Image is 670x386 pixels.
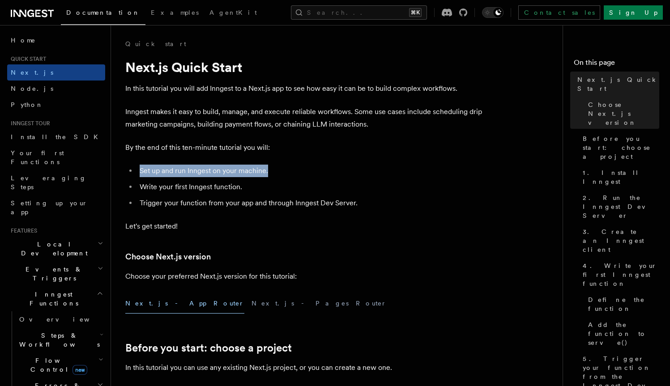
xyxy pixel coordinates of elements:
[66,9,140,16] span: Documentation
[16,352,105,378] button: Flow Controlnew
[125,342,292,354] a: Before you start: choose a project
[11,133,103,140] span: Install the SDK
[409,8,422,17] kbd: ⌘K
[7,170,105,195] a: Leveraging Steps
[7,195,105,220] a: Setting up your app
[137,181,483,193] li: Write your first Inngest function.
[579,131,659,165] a: Before you start: choose a project
[579,224,659,258] a: 3. Create an Inngest client
[583,134,659,161] span: Before you start: choose a project
[125,39,186,48] a: Quick start
[7,290,97,308] span: Inngest Functions
[125,250,211,263] a: Choose Next.js version
[604,5,663,20] a: Sign Up
[579,258,659,292] a: 4. Write your first Inngest function
[11,174,86,191] span: Leveraging Steps
[11,69,53,76] span: Next.js
[7,240,98,258] span: Local Development
[585,317,659,351] a: Add the function to serve()
[151,9,199,16] span: Examples
[19,316,111,323] span: Overview
[574,72,659,97] a: Next.js Quick Start
[61,3,145,25] a: Documentation
[11,199,88,216] span: Setting up your app
[7,81,105,97] a: Node.js
[7,32,105,48] a: Home
[585,292,659,317] a: Define the function
[11,149,64,165] span: Your first Functions
[137,197,483,209] li: Trigger your function from your app and through Inngest Dev Server.
[125,59,483,75] h1: Next.js Quick Start
[579,190,659,224] a: 2. Run the Inngest Dev Server
[11,101,43,108] span: Python
[7,286,105,311] button: Inngest Functions
[16,327,105,352] button: Steps & Workflows
[588,320,659,347] span: Add the function to serve()
[7,129,105,145] a: Install the SDK
[518,5,600,20] a: Contact sales
[583,168,659,186] span: 1. Install Inngest
[585,97,659,131] a: Choose Next.js version
[7,97,105,113] a: Python
[7,261,105,286] button: Events & Triggers
[583,227,659,254] span: 3. Create an Inngest client
[7,64,105,81] a: Next.js
[125,220,483,233] p: Let's get started!
[125,361,483,374] p: In this tutorial you can use any existing Next.js project, or you can create a new one.
[125,293,244,314] button: Next.js - App Router
[16,331,100,349] span: Steps & Workflows
[7,236,105,261] button: Local Development
[7,120,50,127] span: Inngest tour
[73,365,87,375] span: new
[16,311,105,327] a: Overview
[11,85,53,92] span: Node.js
[137,165,483,177] li: Set up and run Inngest on your machine.
[583,261,659,288] span: 4. Write your first Inngest function
[16,356,98,374] span: Flow Control
[125,82,483,95] p: In this tutorial you will add Inngest to a Next.js app to see how easy it can be to build complex...
[209,9,257,16] span: AgentKit
[204,3,262,24] a: AgentKit
[125,106,483,131] p: Inngest makes it easy to build, manage, and execute reliable workflows. Some use cases include sc...
[125,270,483,283] p: Choose your preferred Next.js version for this tutorial:
[252,293,387,314] button: Next.js - Pages Router
[7,265,98,283] span: Events & Triggers
[574,57,659,72] h4: On this page
[7,55,46,63] span: Quick start
[583,193,659,220] span: 2. Run the Inngest Dev Server
[588,100,659,127] span: Choose Next.js version
[7,227,37,234] span: Features
[482,7,504,18] button: Toggle dark mode
[11,36,36,45] span: Home
[7,145,105,170] a: Your first Functions
[291,5,427,20] button: Search...⌘K
[588,295,659,313] span: Define the function
[577,75,659,93] span: Next.js Quick Start
[145,3,204,24] a: Examples
[579,165,659,190] a: 1. Install Inngest
[125,141,483,154] p: By the end of this ten-minute tutorial you will:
